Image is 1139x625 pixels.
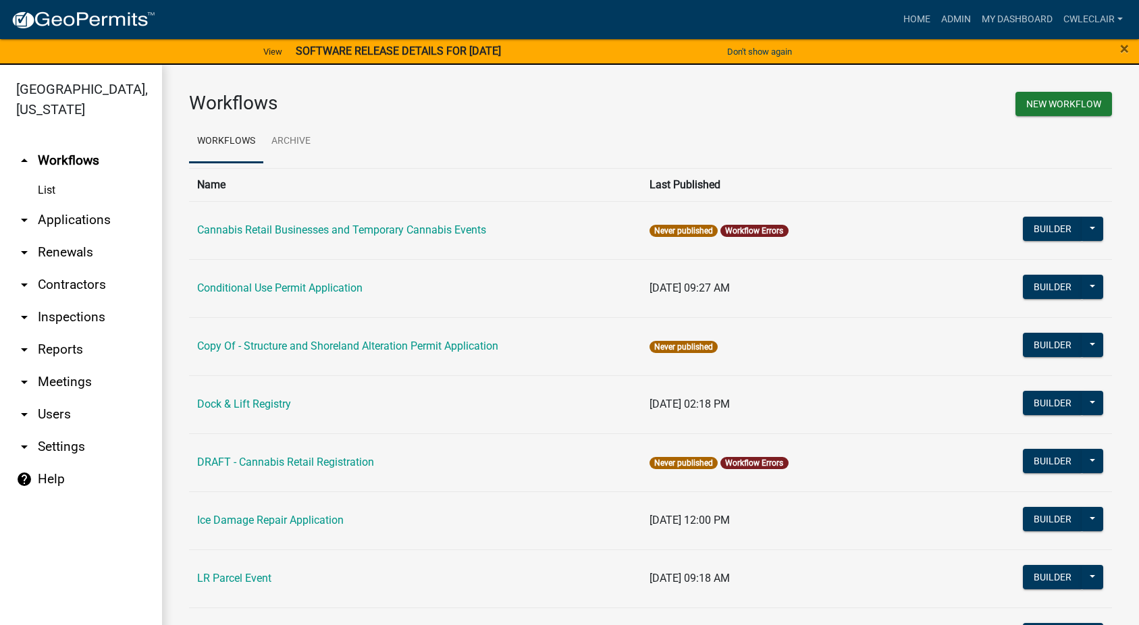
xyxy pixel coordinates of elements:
span: Never published [650,457,718,469]
i: arrow_drop_down [16,374,32,390]
a: My Dashboard [976,7,1058,32]
a: Workflows [189,120,263,163]
a: LR Parcel Event [197,572,271,585]
a: Archive [263,120,319,163]
span: [DATE] 09:27 AM [650,281,730,294]
span: Never published [650,225,718,237]
button: Builder [1023,565,1082,589]
button: Builder [1023,449,1082,473]
i: arrow_drop_down [16,309,32,325]
a: Copy Of - Structure and Shoreland Alteration Permit Application [197,339,498,352]
button: Builder [1023,217,1082,241]
h3: Workflows [189,92,641,115]
span: [DATE] 02:18 PM [650,398,730,410]
button: Close [1120,40,1129,57]
i: arrow_drop_down [16,406,32,423]
th: Last Published [641,168,978,201]
button: Builder [1023,275,1082,299]
a: Cannabis Retail Businesses and Temporary Cannabis Events [197,223,486,236]
button: Builder [1023,333,1082,357]
i: arrow_drop_down [16,212,32,228]
span: [DATE] 09:18 AM [650,572,730,585]
th: Name [189,168,641,201]
a: cwleclair [1058,7,1128,32]
a: Workflow Errors [725,226,783,236]
button: Builder [1023,391,1082,415]
i: arrow_drop_up [16,153,32,169]
button: Builder [1023,507,1082,531]
button: New Workflow [1015,92,1112,116]
a: Ice Damage Repair Application [197,514,344,526]
a: Admin [936,7,976,32]
span: [DATE] 12:00 PM [650,514,730,526]
i: arrow_drop_down [16,244,32,261]
span: Never published [650,341,718,353]
strong: SOFTWARE RELEASE DETAILS FOR [DATE] [296,45,501,57]
a: Workflow Errors [725,458,783,468]
a: DRAFT - Cannabis Retail Registration [197,456,374,468]
a: View [258,40,288,63]
i: help [16,471,32,487]
a: Conditional Use Permit Application [197,281,363,294]
a: Home [898,7,936,32]
i: arrow_drop_down [16,342,32,358]
button: Don't show again [722,40,797,63]
i: arrow_drop_down [16,277,32,293]
i: arrow_drop_down [16,439,32,455]
span: × [1120,39,1129,58]
a: Dock & Lift Registry [197,398,291,410]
